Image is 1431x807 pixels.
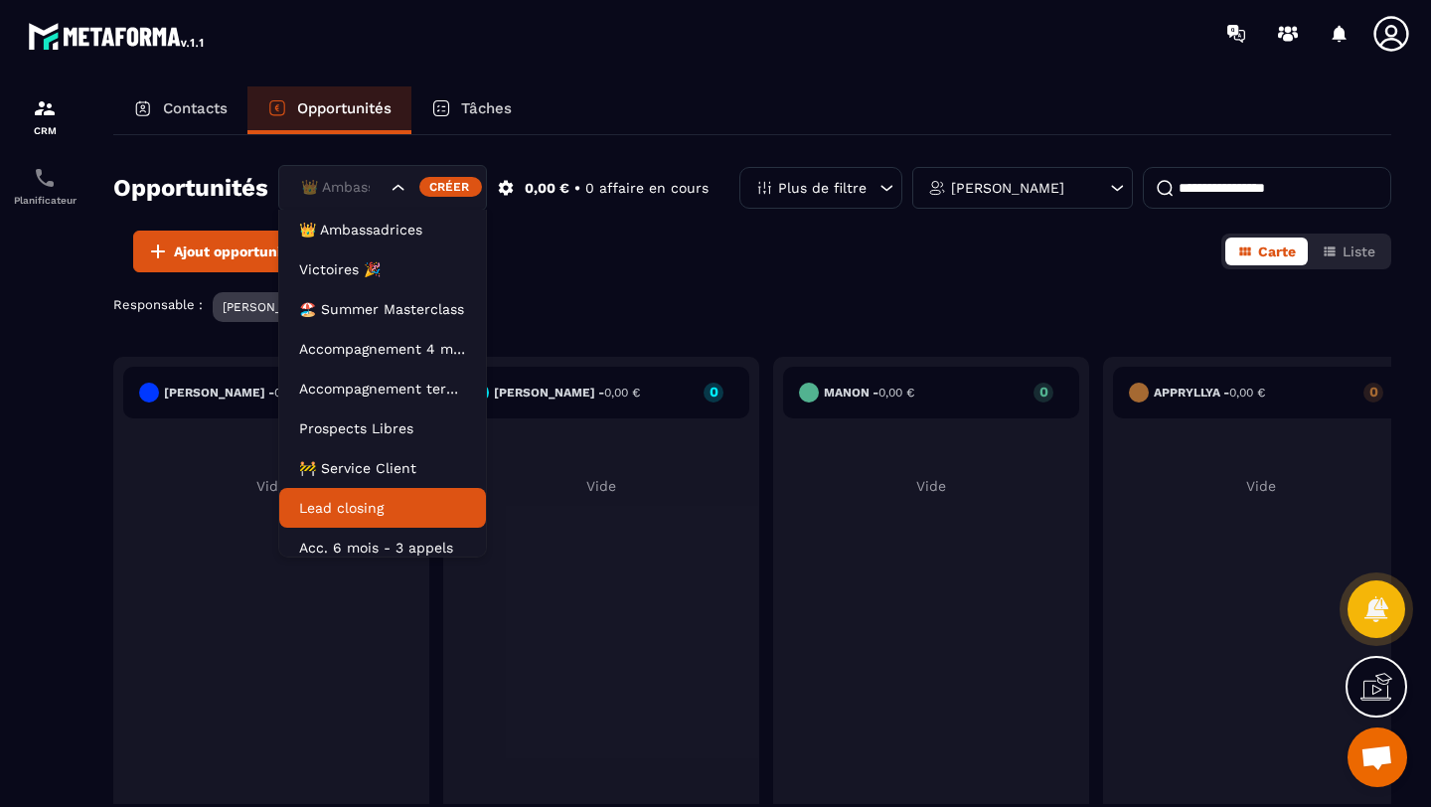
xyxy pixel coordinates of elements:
p: [PERSON_NAME] [951,181,1064,195]
p: Vide [1113,478,1409,494]
p: CRM [5,125,84,136]
img: scheduler [33,166,57,190]
p: Prospects Libres [299,418,466,438]
p: 0,00 € [525,179,569,198]
h6: [PERSON_NAME] - [494,386,640,400]
img: formation [33,96,57,120]
p: Accompagnement terminé [299,379,466,399]
p: Accompagnement 4 mois [299,339,466,359]
div: Search for option [278,165,487,211]
button: Carte [1225,238,1308,265]
div: Créer [419,177,482,197]
h2: Opportunités [113,168,268,208]
p: Opportunités [297,99,392,117]
p: 0 affaire en cours [585,179,709,198]
p: Vide [783,478,1079,494]
p: Vide [453,478,749,494]
h6: Manon - [824,386,914,400]
p: 0 [1363,385,1383,399]
a: schedulerschedulerPlanificateur [5,151,84,221]
h6: Appryllya - [1154,386,1265,400]
a: Contacts [113,86,247,134]
p: Contacts [163,99,228,117]
p: Responsable : [113,297,203,312]
span: Ajout opportunité [174,242,295,261]
input: Search for option [296,177,387,199]
p: [PERSON_NAME] [223,300,320,314]
p: 0 [704,385,723,399]
span: 0,00 € [878,386,914,400]
p: • [574,179,580,198]
img: logo [28,18,207,54]
a: Ouvrir le chat [1348,727,1407,787]
span: Carte [1258,243,1296,259]
p: 0 [1033,385,1053,399]
span: 0,00 € [604,386,640,400]
h6: [PERSON_NAME] - [164,386,310,400]
span: 0,00 € [274,386,310,400]
span: Liste [1343,243,1375,259]
p: Vide [123,478,419,494]
a: formationformationCRM [5,81,84,151]
button: Ajout opportunité [133,231,308,272]
button: Liste [1310,238,1387,265]
p: 🚧 Service Client [299,458,466,478]
p: 🏖️ Summer Masterclass [299,299,466,319]
p: Tâches [461,99,512,117]
p: Planificateur [5,195,84,206]
p: Acc. 6 mois - 3 appels [299,538,466,558]
span: 0,00 € [1229,386,1265,400]
a: Opportunités [247,86,411,134]
p: Lead closing [299,498,466,518]
p: Plus de filtre [778,181,867,195]
p: Victoires 🎉 [299,259,466,279]
p: 👑 Ambassadrices [299,220,466,240]
a: Tâches [411,86,532,134]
